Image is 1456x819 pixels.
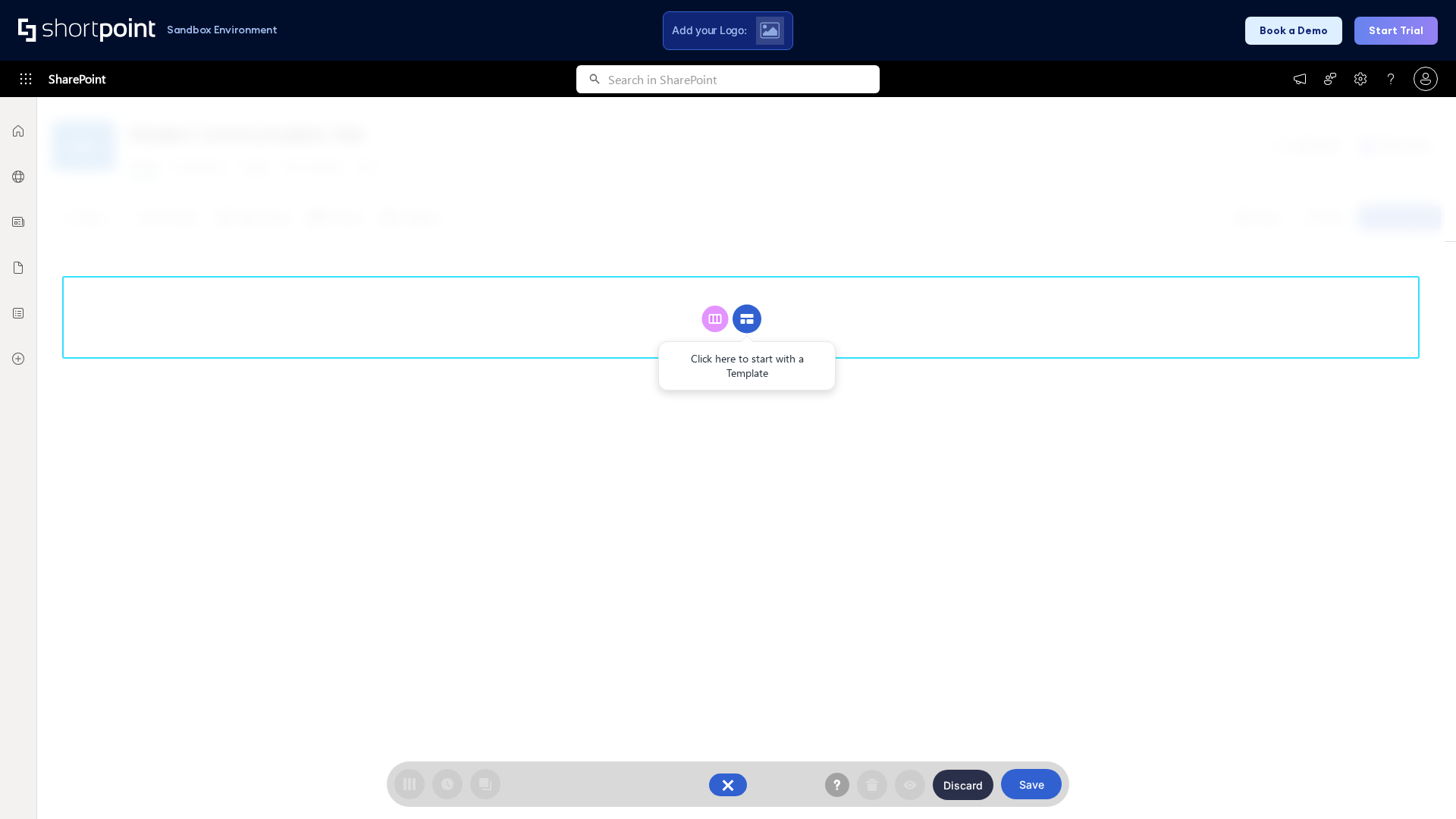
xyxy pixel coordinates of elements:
[933,770,993,800] button: Discard
[1354,17,1438,45] button: Start Trial
[167,26,278,34] h1: Sandbox Environment
[608,65,880,93] input: Search in SharePoint
[760,22,780,39] img: Upload logo
[1245,17,1342,45] button: Book a Demo
[1380,746,1456,819] iframe: Chat Widget
[1001,769,1062,799] button: Save
[49,61,105,97] span: SharePoint
[672,24,746,37] span: Add your Logo:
